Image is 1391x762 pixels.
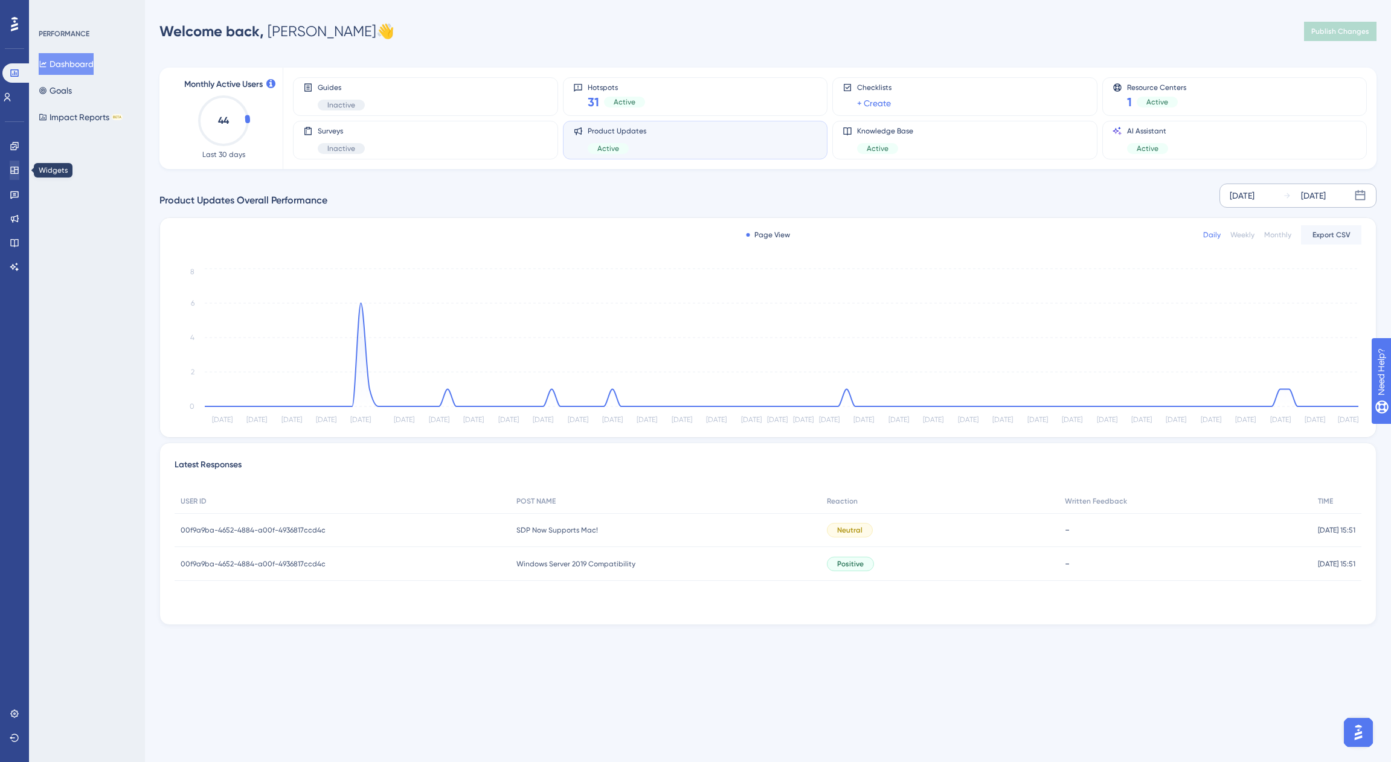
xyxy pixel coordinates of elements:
[191,299,194,307] tspan: 6
[1065,558,1306,569] div: -
[327,144,355,153] span: Inactive
[588,94,599,110] span: 31
[191,368,194,376] tspan: 2
[181,559,326,569] span: 00f9a9ba-4652-4884-a00f-4936817ccd4c
[1270,415,1291,424] tspan: [DATE]
[1065,524,1306,536] div: -
[672,415,692,424] tspan: [DATE]
[175,458,242,479] span: Latest Responses
[429,415,449,424] tspan: [DATE]
[1127,94,1132,110] span: 1
[28,3,75,18] span: Need Help?
[867,144,888,153] span: Active
[533,415,553,424] tspan: [DATE]
[1027,415,1048,424] tspan: [DATE]
[1301,225,1361,245] button: Export CSV
[112,114,123,120] div: BETA
[498,415,519,424] tspan: [DATE]
[39,29,89,39] div: PERFORMANCE
[837,525,863,535] span: Neutral
[637,415,657,424] tspan: [DATE]
[853,415,874,424] tspan: [DATE]
[857,83,891,92] span: Checklists
[992,415,1013,424] tspan: [DATE]
[1127,126,1168,136] span: AI Assistant
[159,22,394,41] div: [PERSON_NAME] 👋
[1318,559,1355,569] span: [DATE] 15:51
[1235,415,1256,424] tspan: [DATE]
[741,415,762,424] tspan: [DATE]
[1131,415,1152,424] tspan: [DATE]
[1340,714,1377,751] iframe: UserGuiding AI Assistant Launcher
[857,96,891,110] a: + Create
[463,415,484,424] tspan: [DATE]
[588,126,646,136] span: Product Updates
[1146,97,1168,107] span: Active
[1062,415,1082,424] tspan: [DATE]
[1304,22,1377,41] button: Publish Changes
[159,193,327,208] span: Product Updates Overall Performance
[318,83,365,92] span: Guides
[1201,415,1221,424] tspan: [DATE]
[888,415,909,424] tspan: [DATE]
[39,80,72,101] button: Goals
[159,22,264,40] span: Welcome back,
[857,126,913,136] span: Knowledge Base
[767,415,788,424] tspan: [DATE]
[318,126,365,136] span: Surveys
[746,230,790,240] div: Page View
[1311,27,1369,36] span: Publish Changes
[1230,188,1254,203] div: [DATE]
[1137,144,1158,153] span: Active
[281,415,302,424] tspan: [DATE]
[588,83,645,91] span: Hotspots
[819,415,840,424] tspan: [DATE]
[1065,496,1127,506] span: Written Feedback
[1230,230,1254,240] div: Weekly
[190,402,194,411] tspan: 0
[1203,230,1221,240] div: Daily
[39,53,94,75] button: Dashboard
[202,150,245,159] span: Last 30 days
[602,415,623,424] tspan: [DATE]
[218,115,230,126] text: 44
[184,77,263,92] span: Monthly Active Users
[1305,415,1325,424] tspan: [DATE]
[1318,525,1355,535] span: [DATE] 15:51
[923,415,943,424] tspan: [DATE]
[597,144,619,153] span: Active
[181,525,326,535] span: 00f9a9ba-4652-4884-a00f-4936817ccd4c
[516,496,556,506] span: POST NAME
[1301,188,1326,203] div: [DATE]
[190,267,194,276] tspan: 8
[1312,230,1351,240] span: Export CSV
[1318,496,1333,506] span: TIME
[1127,83,1186,91] span: Resource Centers
[516,559,635,569] span: Windows Server 2019 Compatibility
[316,415,336,424] tspan: [DATE]
[793,415,814,424] tspan: [DATE]
[39,106,123,128] button: Impact ReportsBETA
[1097,415,1117,424] tspan: [DATE]
[394,415,414,424] tspan: [DATE]
[1264,230,1291,240] div: Monthly
[958,415,978,424] tspan: [DATE]
[706,415,727,424] tspan: [DATE]
[516,525,598,535] span: SDP Now Supports Mac!
[614,97,635,107] span: Active
[1166,415,1186,424] tspan: [DATE]
[568,415,588,424] tspan: [DATE]
[190,333,194,342] tspan: 4
[350,415,371,424] tspan: [DATE]
[246,415,267,424] tspan: [DATE]
[1338,415,1358,424] tspan: [DATE]
[181,496,207,506] span: USER ID
[837,559,864,569] span: Positive
[827,496,858,506] span: Reaction
[212,415,233,424] tspan: [DATE]
[327,100,355,110] span: Inactive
